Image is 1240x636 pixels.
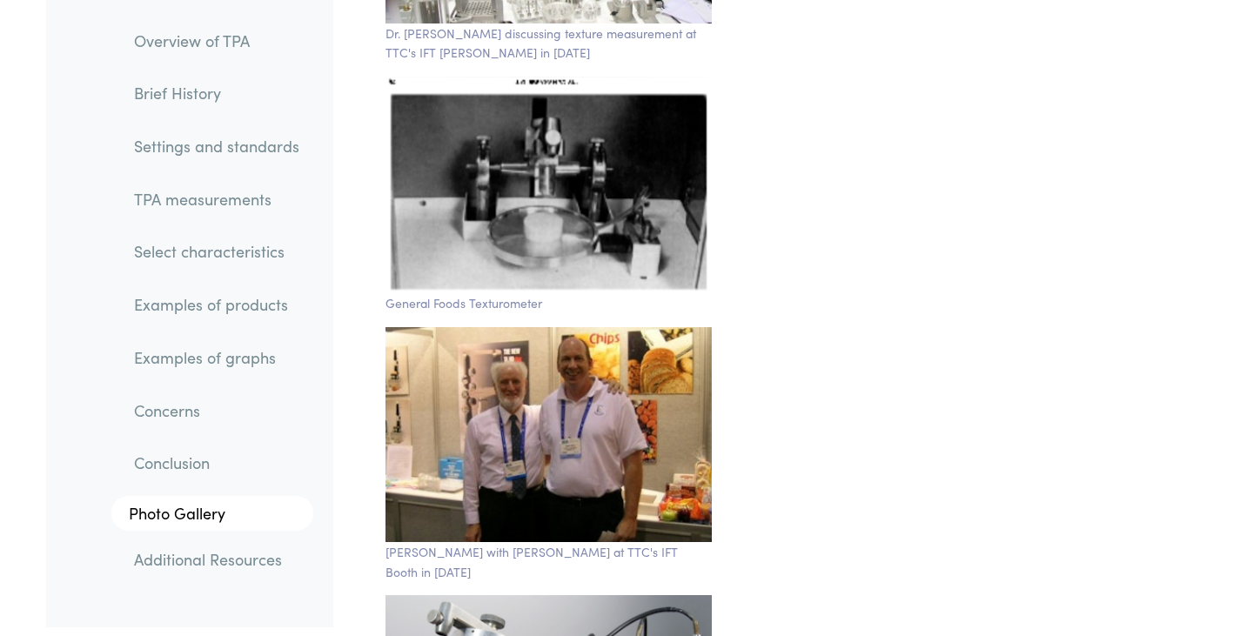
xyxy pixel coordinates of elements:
a: Overview of TPA [120,21,313,61]
p: Dr. [PERSON_NAME] discussing texture measurement at TTC's IFT [PERSON_NAME] in [DATE] [385,23,712,63]
a: Photo Gallery [111,496,313,531]
a: Additional Resources [120,539,313,579]
a: Settings and standards [120,126,313,166]
p: [PERSON_NAME] with [PERSON_NAME] at TTC's IFT Booth in [DATE] [385,542,712,581]
a: Examples of graphs [120,338,313,378]
a: Concerns [120,391,313,431]
a: Brief History [120,74,313,114]
a: Conclusion [120,444,313,484]
a: Examples of products [120,285,313,325]
p: General Foods Texturometer [385,293,712,312]
a: TPA measurements [120,179,313,219]
a: Select characteristics [120,232,313,272]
